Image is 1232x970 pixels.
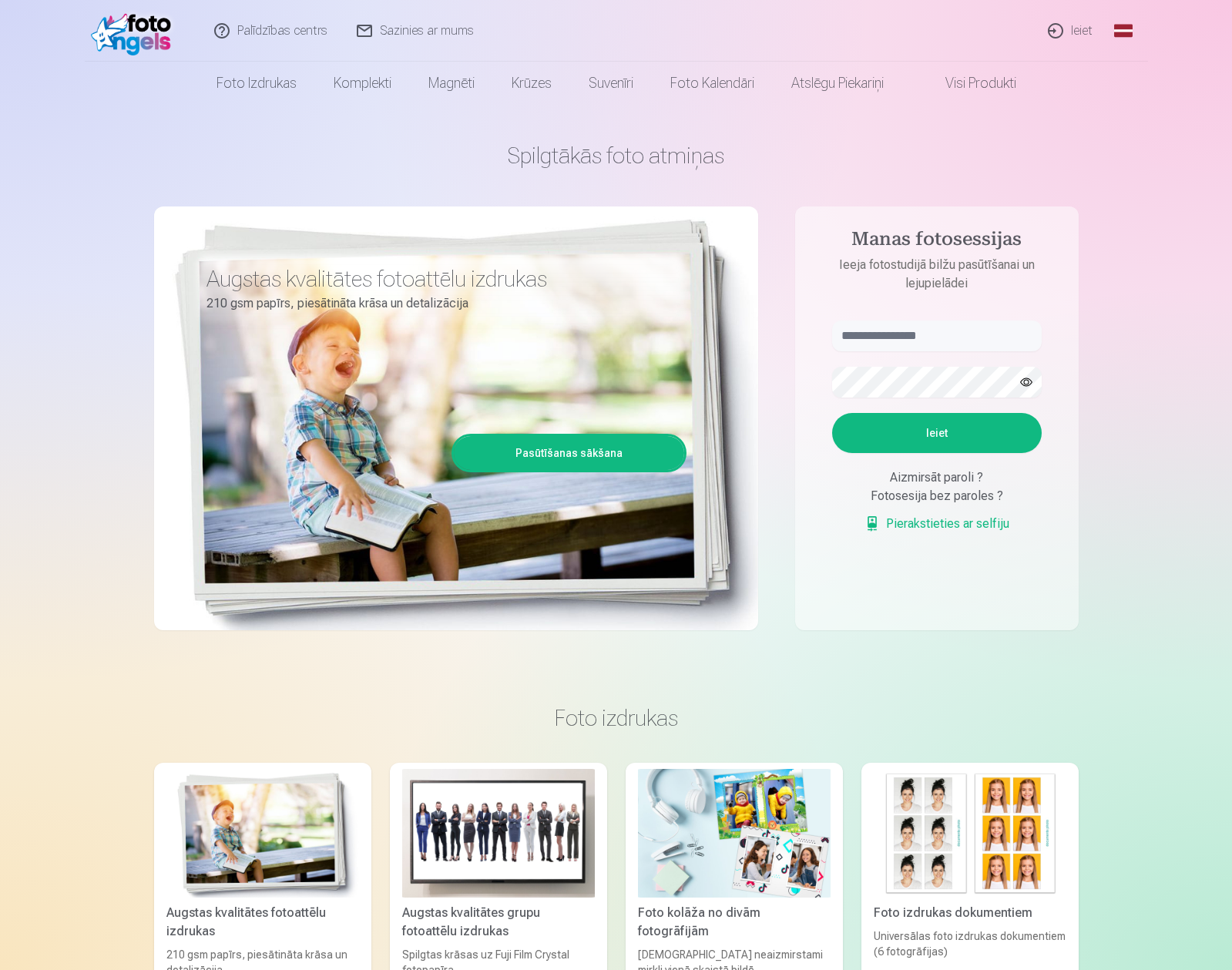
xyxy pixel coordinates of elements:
a: Pasūtīšanas sākšana [454,436,684,470]
a: Visi produkti [902,62,1035,105]
div: Fotosesija bez paroles ? [832,487,1042,505]
div: Augstas kvalitātes fotoattēlu izdrukas [160,904,365,941]
a: Komplekti [315,62,410,105]
a: Magnēti [410,62,493,105]
p: 210 gsm papīrs, piesātināta krāsa un detalizācija [206,293,675,314]
div: Augstas kvalitātes grupu fotoattēlu izdrukas [396,904,601,941]
img: Augstas kvalitātes grupu fotoattēlu izdrukas [402,769,595,898]
a: Foto izdrukas [198,62,315,105]
a: Pierakstieties ar selfiju [864,515,1009,533]
a: Foto kalendāri [652,62,773,105]
div: Foto kolāža no divām fotogrāfijām [632,904,837,941]
a: Krūzes [493,62,570,105]
a: Suvenīri [570,62,652,105]
h3: Foto izdrukas [166,704,1066,732]
div: Aizmirsāt paroli ? [832,468,1042,487]
div: Foto izdrukas dokumentiem [868,904,1073,922]
img: /fa1 [91,6,180,55]
button: Ieiet [832,413,1042,453]
a: Atslēgu piekariņi [773,62,902,105]
h1: Spilgtākās foto atmiņas [154,142,1079,169]
img: Foto kolāža no divām fotogrāfijām [638,769,831,898]
h4: Manas fotosessijas [817,228,1057,256]
img: Augstas kvalitātes fotoattēlu izdrukas [166,769,359,898]
img: Foto izdrukas dokumentiem [874,769,1066,898]
p: Ieeja fotostudijā bilžu pasūtīšanai un lejupielādei [817,256,1057,293]
h3: Augstas kvalitātes fotoattēlu izdrukas [206,265,675,293]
